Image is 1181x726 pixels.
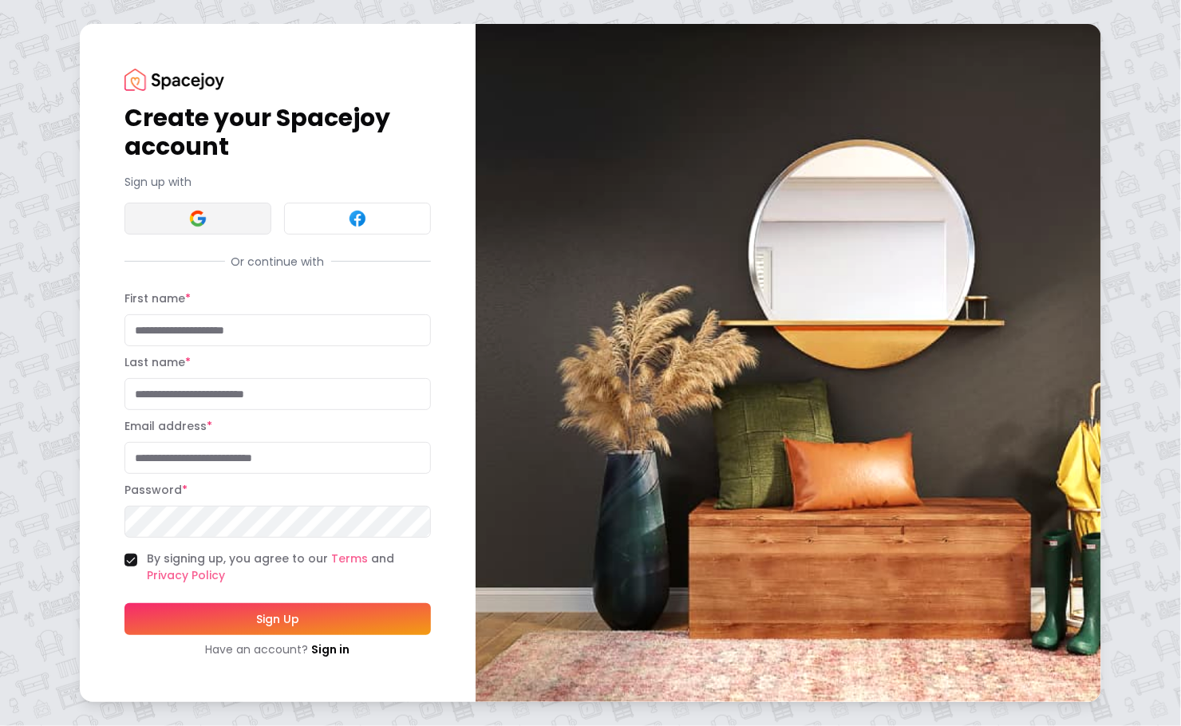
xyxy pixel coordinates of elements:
[476,24,1101,701] img: banner
[147,550,431,584] label: By signing up, you agree to our and
[312,641,350,657] a: Sign in
[147,567,225,583] a: Privacy Policy
[124,418,212,434] label: Email address
[124,104,431,161] h1: Create your Spacejoy account
[348,209,367,228] img: Facebook signin
[331,550,368,566] a: Terms
[124,174,431,190] p: Sign up with
[124,482,188,498] label: Password
[124,290,191,306] label: First name
[124,69,224,90] img: Spacejoy Logo
[225,254,331,270] span: Or continue with
[124,641,431,657] div: Have an account?
[124,354,191,370] label: Last name
[124,603,431,635] button: Sign Up
[188,209,207,228] img: Google signin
